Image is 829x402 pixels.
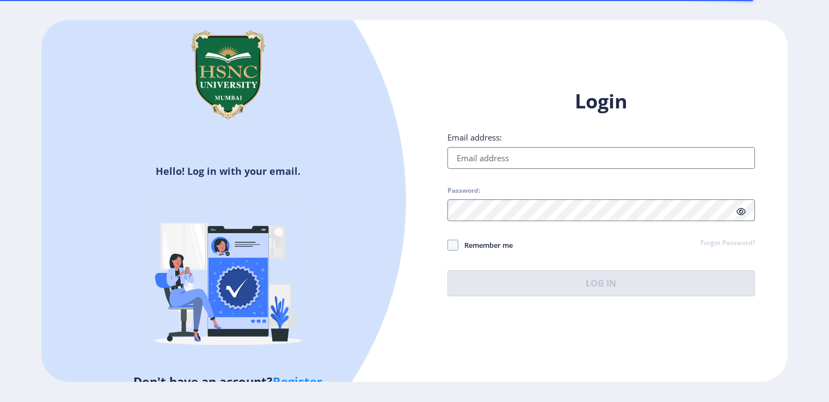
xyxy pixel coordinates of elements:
[447,132,502,143] label: Email address:
[447,88,755,114] h1: Login
[447,147,755,169] input: Email address
[447,186,480,195] label: Password:
[447,270,755,296] button: Log In
[133,182,323,373] img: Verified-rafiki.svg
[174,20,283,129] img: hsnc.png
[50,373,406,390] h5: Don't have an account?
[273,373,322,389] a: Register
[701,239,755,248] a: Forgot Password?
[458,239,513,252] span: Remember me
